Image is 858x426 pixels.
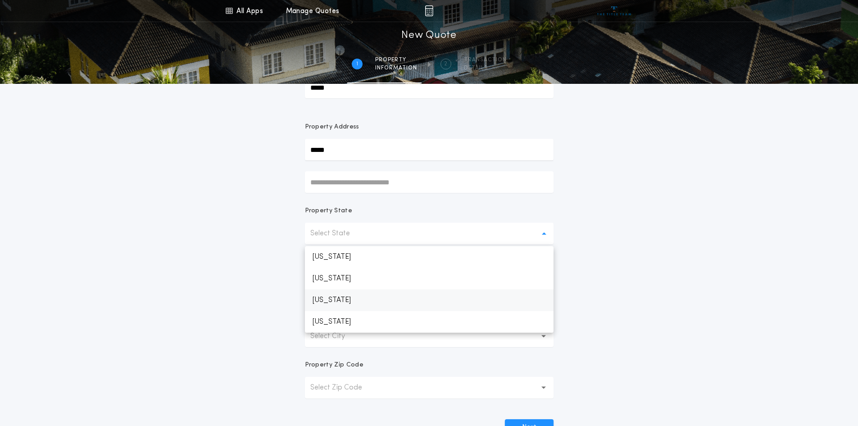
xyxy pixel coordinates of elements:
[305,246,554,333] ul: Select State
[305,377,554,399] button: Select Zip Code
[310,228,364,239] p: Select State
[305,361,363,370] p: Property Zip Code
[305,206,352,215] p: Property State
[305,223,554,244] button: Select State
[401,28,456,43] h1: New Quote
[597,6,631,15] img: vs-icon
[305,268,554,289] p: [US_STATE]
[375,56,417,64] span: Property
[310,382,377,393] p: Select Zip Code
[464,64,507,72] span: details
[305,77,554,98] input: Prepared For
[310,331,359,342] p: Select City
[444,60,447,68] h2: 2
[425,5,433,16] img: img
[305,246,554,268] p: [US_STATE]
[305,325,554,347] button: Select City
[375,64,417,72] span: information
[305,289,554,311] p: [US_STATE]
[464,56,507,64] span: Transaction
[356,60,358,68] h2: 1
[305,123,554,132] p: Property Address
[305,311,554,333] p: [US_STATE]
